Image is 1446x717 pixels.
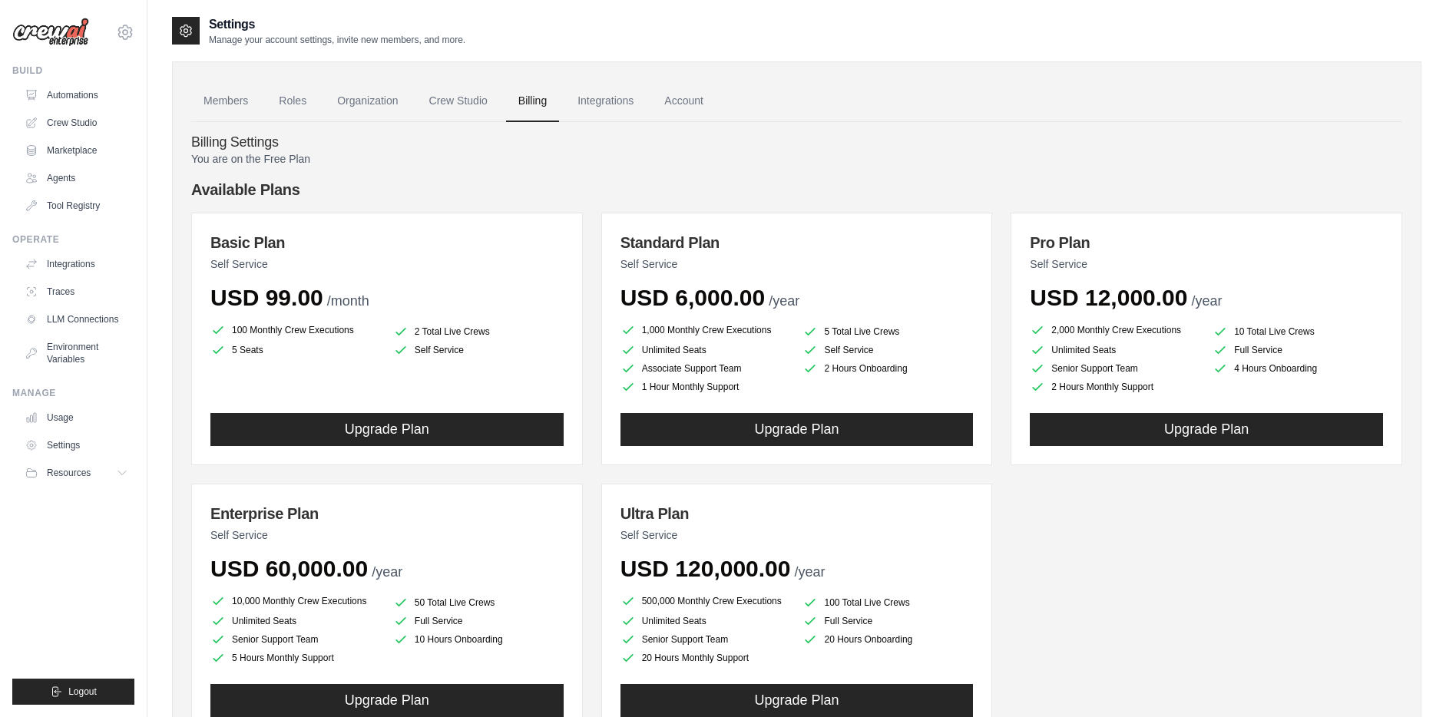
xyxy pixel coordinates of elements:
button: Upgrade Plan [620,413,974,446]
h4: Available Plans [191,179,1402,200]
p: Self Service [620,256,974,272]
p: Manage your account settings, invite new members, and more. [209,34,465,46]
p: Self Service [210,256,564,272]
li: 50 Total Live Crews [393,595,564,610]
span: USD 12,000.00 [1030,285,1187,310]
a: Traces [18,279,134,304]
li: 20 Hours Monthly Support [620,650,791,666]
li: 5 Seats [210,342,381,358]
a: Environment Variables [18,335,134,372]
p: Self Service [1030,256,1383,272]
div: Manage [12,387,134,399]
a: Organization [325,81,410,122]
h3: Basic Plan [210,232,564,253]
li: Senior Support Team [620,632,791,647]
li: 4 Hours Onboarding [1213,361,1383,376]
h3: Enterprise Plan [210,503,564,524]
li: 10,000 Monthly Crew Executions [210,592,381,610]
span: /year [372,564,402,580]
li: Full Service [802,613,973,629]
button: Upgrade Plan [1030,413,1383,446]
a: Account [652,81,716,122]
a: Crew Studio [18,111,134,135]
a: Integrations [18,252,134,276]
h2: Settings [209,15,465,34]
a: Automations [18,83,134,107]
li: Associate Support Team [620,361,791,376]
span: /year [795,564,826,580]
span: USD 60,000.00 [210,556,368,581]
img: Logo [12,18,89,47]
li: Unlimited Seats [620,613,791,629]
button: Upgrade Plan [210,413,564,446]
span: /year [1191,293,1222,309]
a: Tool Registry [18,193,134,218]
li: Unlimited Seats [210,613,381,629]
a: Usage [18,405,134,430]
span: USD 120,000.00 [620,556,791,581]
h4: Billing Settings [191,134,1402,151]
button: Resources [18,461,134,485]
li: 1,000 Monthly Crew Executions [620,321,791,339]
div: Operate [12,233,134,246]
h3: Pro Plan [1030,232,1383,253]
a: Members [191,81,260,122]
h3: Standard Plan [620,232,974,253]
li: 5 Hours Monthly Support [210,650,381,666]
li: Self Service [393,342,564,358]
span: /year [769,293,799,309]
button: Upgrade Plan [210,684,564,717]
a: Roles [266,81,319,122]
a: Crew Studio [417,81,500,122]
span: USD 99.00 [210,285,323,310]
a: Agents [18,166,134,190]
a: LLM Connections [18,307,134,332]
li: Senior Support Team [1030,361,1200,376]
a: Marketplace [18,138,134,163]
li: 10 Total Live Crews [1213,324,1383,339]
li: 2 Hours Onboarding [802,361,973,376]
li: 20 Hours Onboarding [802,632,973,647]
a: Billing [506,81,559,122]
li: 2 Total Live Crews [393,324,564,339]
p: Self Service [620,527,974,543]
li: Senior Support Team [210,632,381,647]
button: Upgrade Plan [620,684,974,717]
li: Unlimited Seats [1030,342,1200,358]
h3: Ultra Plan [620,503,974,524]
li: Self Service [802,342,973,358]
a: Settings [18,433,134,458]
span: Resources [47,467,91,479]
li: 100 Monthly Crew Executions [210,321,381,339]
li: 500,000 Monthly Crew Executions [620,592,791,610]
span: USD 6,000.00 [620,285,765,310]
p: Self Service [210,527,564,543]
span: Logout [68,686,97,698]
li: Full Service [393,613,564,629]
div: Build [12,64,134,77]
p: You are on the Free Plan [191,151,1402,167]
a: Integrations [565,81,646,122]
li: 100 Total Live Crews [802,595,973,610]
li: 2 Hours Monthly Support [1030,379,1200,395]
span: /month [327,293,369,309]
li: 5 Total Live Crews [802,324,973,339]
li: Unlimited Seats [620,342,791,358]
li: 10 Hours Onboarding [393,632,564,647]
li: 2,000 Monthly Crew Executions [1030,321,1200,339]
button: Logout [12,679,134,705]
li: 1 Hour Monthly Support [620,379,791,395]
li: Full Service [1213,342,1383,358]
